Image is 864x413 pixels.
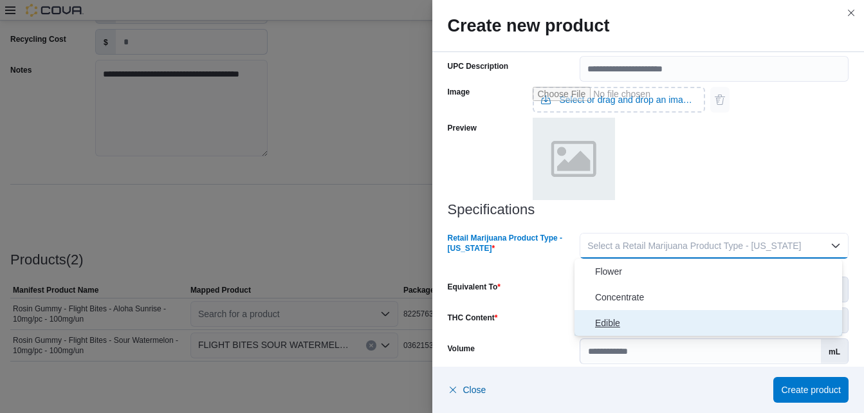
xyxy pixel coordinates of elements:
[781,383,841,396] span: Create product
[587,241,801,251] span: Select a Retail Marijuana Product Type - [US_STATE]
[580,233,849,259] button: Select a Retail Marijuana Product Type - [US_STATE]
[843,5,859,21] button: Close this dialog
[448,282,501,292] label: Equivalent To
[595,315,837,331] span: Edible
[773,377,849,403] button: Create product
[448,87,470,97] label: Image
[448,377,486,403] button: Close
[533,118,615,200] img: placeholder.png
[448,15,849,36] h2: Create new product
[448,313,498,323] label: THC Content
[533,87,705,113] input: Use aria labels when no actual label is in use
[448,202,849,217] h3: Specifications
[574,259,842,336] div: Select listbox
[448,123,477,133] label: Preview
[448,233,575,253] label: Retail Marijuana Product Type - [US_STATE]
[821,339,848,363] label: mL
[448,61,509,71] label: UPC Description
[595,264,837,279] span: Flower
[595,289,837,305] span: Concentrate
[463,383,486,396] span: Close
[448,344,475,354] label: Volume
